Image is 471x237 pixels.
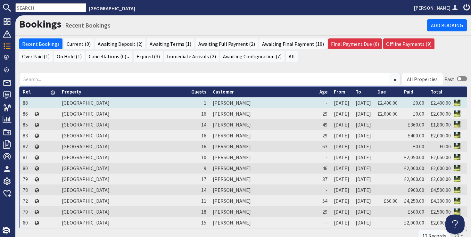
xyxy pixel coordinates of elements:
td: 70 [20,206,34,217]
td: [DATE] [352,130,374,141]
td: [DATE] [331,141,352,152]
td: 29 [316,206,331,217]
td: [DATE] [331,163,352,174]
img: staytech_i_w-64f4e8e9ee0a9c174fd5317b4b171b261742d2d393467e5bdba4413f4f884c10.svg [3,227,10,234]
div: Past [444,75,454,83]
img: Referer: Primrose Manor [454,198,460,204]
td: 79 [20,174,34,184]
td: [DATE] [352,184,374,195]
small: - Recent Bookings [62,21,111,29]
a: [GEOGRAPHIC_DATA] [62,121,110,128]
a: [GEOGRAPHIC_DATA] [62,110,110,117]
td: [PERSON_NAME] [210,141,316,152]
td: [PERSON_NAME] [210,119,316,130]
td: [DATE] [352,174,374,184]
a: Awaiting Deposit (2) [95,38,145,49]
td: 49 [316,119,331,130]
td: [DATE] [331,184,352,195]
span: 10 [201,154,206,160]
a: £2,000.00 [404,165,424,171]
a: £1,800.00 [431,121,451,128]
a: [GEOGRAPHIC_DATA] [62,187,110,193]
td: 37 [316,174,331,184]
a: £2,500.00 [431,208,451,215]
td: 63 [316,141,331,152]
a: Recent Bookings [19,38,62,49]
td: [DATE] [331,119,352,130]
a: On Hold (1) [54,51,85,62]
a: Customer [213,89,234,95]
div: Combobox [402,73,443,85]
td: 81 [20,152,34,163]
td: [DATE] [331,97,352,108]
a: Current (0) [64,38,94,49]
a: Ref. [23,89,31,95]
a: £2,050.00 [404,154,424,160]
span: 14 [201,121,206,128]
a: £0.00 [413,110,424,117]
td: 80 [20,163,34,174]
a: [GEOGRAPHIC_DATA] [62,165,110,171]
td: 29 [316,130,331,141]
img: Referer: Primrose Manor [454,187,460,193]
span: 9 [204,165,206,171]
a: Property [62,89,81,95]
a: Final Payment Due (6) [328,38,382,49]
td: 29 [316,108,331,119]
td: [DATE] [331,108,352,119]
td: 86 [20,108,34,119]
a: [GEOGRAPHIC_DATA] [62,100,110,106]
td: [DATE] [352,141,374,152]
td: 88 [20,97,34,108]
td: [PERSON_NAME] [210,130,316,141]
a: £360.00 [408,121,424,128]
span: 15 [201,219,206,226]
a: £500.00 [408,208,424,215]
a: [GEOGRAPHIC_DATA] [62,176,110,182]
a: £2,000.00 [377,110,398,117]
td: [DATE] [352,108,374,119]
a: £4,500.00 [431,187,451,193]
td: [PERSON_NAME] [210,163,316,174]
a: £2,000.00 [431,132,451,139]
span: 16 [201,143,206,150]
td: [DATE] [352,119,374,130]
a: £2,050.00 [431,154,451,160]
span: 14 [201,187,206,193]
a: £2,400.00 [431,100,451,106]
a: [GEOGRAPHIC_DATA] [62,219,110,226]
a: Total [431,89,442,95]
a: Cancellations (0) [86,51,132,62]
a: Awaiting Terms (1) [147,38,194,49]
a: Awaiting Final Payment (10) [259,38,327,49]
td: [DATE] [331,152,352,163]
td: [DATE] [331,195,352,206]
span: 11 [201,198,206,204]
a: £2,000.00 [431,110,451,117]
a: Expired (3) [134,51,163,62]
td: 78 [20,184,34,195]
a: [GEOGRAPHIC_DATA] [89,5,135,12]
td: 82 [20,141,34,152]
td: [PERSON_NAME] [210,206,316,217]
td: [DATE] [352,163,374,174]
a: £2,000.00 [404,219,424,226]
a: £2,000.00 [431,176,451,182]
td: [PERSON_NAME] [210,108,316,119]
img: Referer: Primrose Manor [454,176,460,182]
a: £50.00 [384,198,398,204]
td: [PERSON_NAME] [210,184,316,195]
a: [GEOGRAPHIC_DATA] [62,132,110,139]
td: [DATE] [352,152,374,163]
a: £2,000.00 [431,219,451,226]
td: 72 [20,195,34,206]
td: 54 [316,195,331,206]
td: [PERSON_NAME] [210,174,316,184]
a: £4,250.00 [404,198,424,204]
a: [PERSON_NAME] [414,4,459,12]
td: 83 [20,130,34,141]
a: All [286,51,298,62]
a: £2,000.00 [431,165,451,171]
td: - [316,217,331,228]
a: Offline Payments (9) [383,38,434,49]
